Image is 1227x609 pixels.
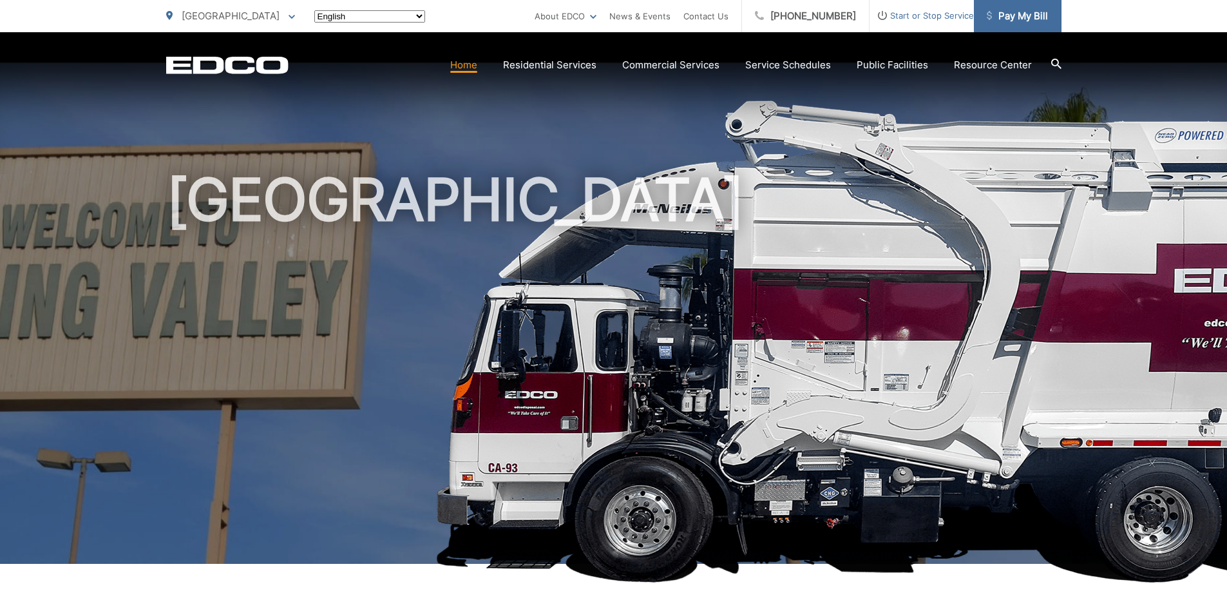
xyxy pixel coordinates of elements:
[503,57,596,73] a: Residential Services
[450,57,477,73] a: Home
[745,57,831,73] a: Service Schedules
[954,57,1032,73] a: Resource Center
[857,57,928,73] a: Public Facilities
[535,8,596,24] a: About EDCO
[166,168,1061,575] h1: [GEOGRAPHIC_DATA]
[166,56,289,74] a: EDCD logo. Return to the homepage.
[622,57,719,73] a: Commercial Services
[609,8,671,24] a: News & Events
[683,8,728,24] a: Contact Us
[182,10,280,22] span: [GEOGRAPHIC_DATA]
[314,10,425,23] select: Select a language
[987,8,1048,24] span: Pay My Bill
